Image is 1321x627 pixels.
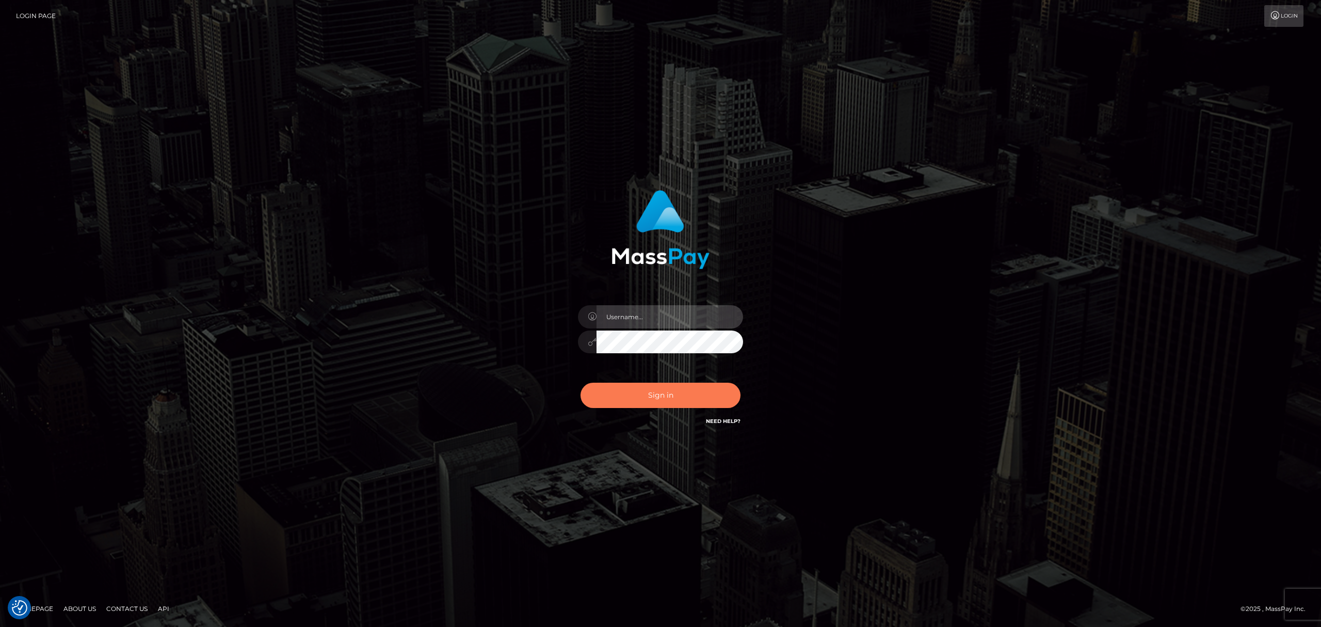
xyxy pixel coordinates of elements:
input: Username... [597,305,743,328]
a: Login [1264,5,1303,27]
a: Homepage [11,601,57,617]
img: MassPay Login [611,190,710,269]
a: Need Help? [706,418,740,425]
a: About Us [59,601,100,617]
button: Consent Preferences [12,600,27,616]
div: © 2025 , MassPay Inc. [1241,603,1313,615]
a: Contact Us [102,601,152,617]
a: API [154,601,173,617]
a: Login Page [16,5,56,27]
button: Sign in [581,383,740,408]
img: Revisit consent button [12,600,27,616]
